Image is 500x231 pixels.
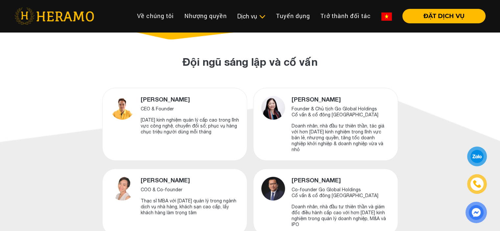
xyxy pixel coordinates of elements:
[259,13,266,20] img: subToggleIcon
[292,187,390,198] p: Co-founder Go Global Holdings Cố vấn & cổ đông [GEOGRAPHIC_DATA]
[141,177,239,184] h4: [PERSON_NAME]
[110,96,134,120] img: founder_1.png
[271,9,315,23] a: Tuyển dụng
[107,56,393,68] h2: Đội ngũ sáng lập và cố vấn
[261,177,285,200] img: founder_4.png
[381,12,392,21] img: vn-flag.png
[141,198,239,216] p: Thạc sĩ MBA với [DATE] quản lý trong ngành dịch vụ nhà hàng, khách sạn cao cấp, lấy khách hàng là...
[179,9,232,23] a: Nhượng quyền
[141,96,239,103] h4: [PERSON_NAME]
[14,8,94,25] img: heramo-logo.png
[132,9,179,23] a: Về chúng tôi
[468,175,486,193] a: phone-icon
[292,204,390,227] p: Doanh nhân, nhà đầu tư thiên thần và giám đốc điều hành cấp cao với hơn [DATE] kinh nghiệm trong ...
[237,12,266,21] div: Dịch vụ
[315,9,376,23] a: Trở thành đối tác
[292,106,390,118] p: Founder & Chủ tịch Go Global Holdings Cố vấn & cổ đông [GEOGRAPHIC_DATA]
[141,106,239,112] p: CEO & Founder
[261,96,285,120] img: founder_2.png
[141,117,239,135] p: [DATE] kinh nghiệm quản lý cấp cao trong lĩnh vực công nghệ, chuyển đổi số; phục vụ hàng chục tri...
[397,13,486,19] a: ĐẶT DỊCH VỤ
[402,9,486,23] button: ĐẶT DỊCH VỤ
[110,177,134,200] img: founder_3.png
[472,179,482,189] img: phone-icon
[292,96,390,103] h4: [PERSON_NAME]
[292,177,390,184] h4: [PERSON_NAME]
[141,187,239,193] p: COO & Co-founder
[292,123,390,152] p: Doanh nhân, nhà đầu tư thiên thần, tác giả với hơn [DATE] kinh nghiệm trong lĩnh vực bán lẻ, nhượ...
